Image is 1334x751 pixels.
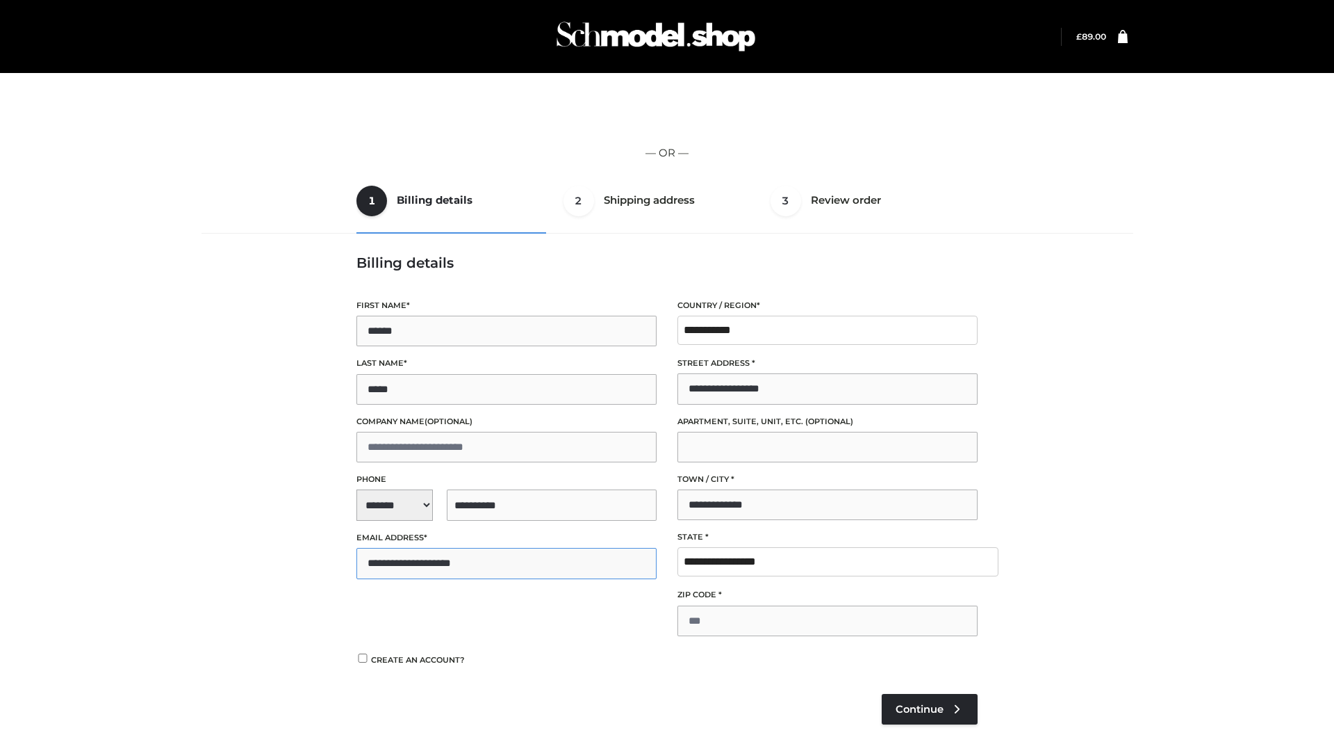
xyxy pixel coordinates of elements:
span: Create an account? [371,655,465,665]
label: ZIP Code [677,588,978,601]
span: £ [1076,31,1082,42]
label: Phone [356,473,657,486]
label: Country / Region [677,299,978,312]
bdi: 89.00 [1076,31,1106,42]
span: (optional) [805,417,853,426]
h3: Billing details [356,255,978,271]
span: Continue [896,703,944,716]
iframe: Secure express checkout frame [204,92,1130,131]
a: £89.00 [1076,31,1106,42]
label: Town / City [677,473,978,486]
label: Company name [356,415,657,428]
label: Apartment, suite, unit, etc. [677,415,978,428]
input: Create an account? [356,654,369,663]
label: Email address [356,531,657,544]
a: Continue [882,694,978,725]
label: Last name [356,357,657,370]
label: First name [356,299,657,312]
span: (optional) [425,417,472,426]
img: Schmodel Admin 964 [552,9,760,64]
p: — OR — [206,144,1128,162]
label: State [677,531,978,544]
label: Street address [677,357,978,370]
